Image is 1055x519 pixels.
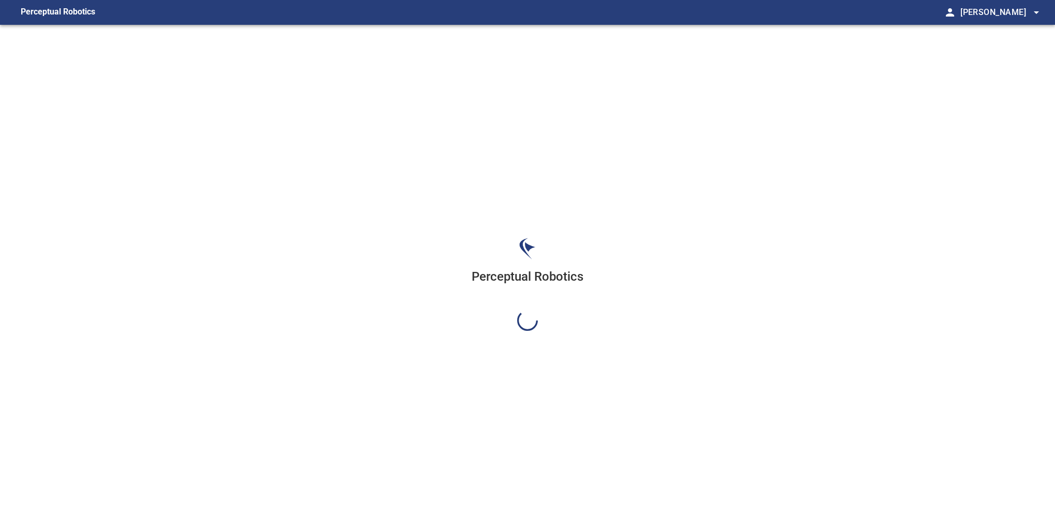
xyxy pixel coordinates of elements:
span: [PERSON_NAME] [960,5,1043,20]
span: person [944,6,956,19]
button: [PERSON_NAME] [956,2,1043,23]
img: pr [519,238,536,259]
figcaption: Perceptual Robotics [21,4,95,21]
span: arrow_drop_down [1030,6,1043,19]
div: Perceptual Robotics [472,268,583,310]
